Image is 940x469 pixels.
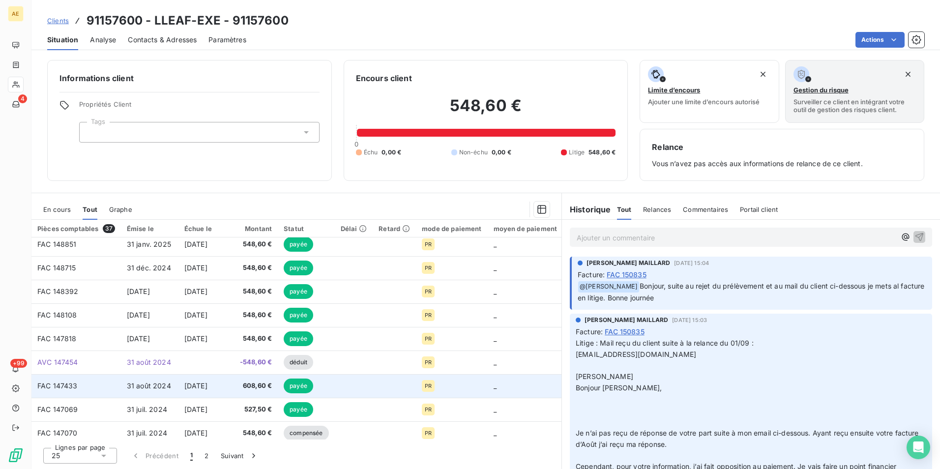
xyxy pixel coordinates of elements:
[422,225,481,233] div: mode de paiement
[127,405,167,413] span: 31 juil. 2024
[103,224,115,233] span: 37
[184,225,228,233] div: Échue le
[127,334,150,343] span: [DATE]
[356,72,412,84] h6: Encours client
[284,237,313,252] span: payée
[674,260,709,266] span: [DATE] 15:04
[37,264,76,272] span: FAC 148715
[87,12,289,29] h3: 91157600 - LLEAF-EXE - 91157600
[8,447,24,463] img: Logo LeanPay
[90,35,116,45] span: Analyse
[284,331,313,346] span: payée
[18,94,27,103] span: 4
[354,140,358,148] span: 0
[109,205,132,213] span: Graphe
[37,358,78,366] span: AVC 147454
[356,96,616,125] h2: 548,60 €
[793,98,916,114] span: Surveiller ce client en intégrant votre outil de gestion des risques client.
[585,316,668,324] span: [PERSON_NAME] MAILLARD
[494,311,497,319] span: _
[37,429,78,437] span: FAC 147070
[127,429,167,437] span: 31 juil. 2024
[379,225,410,233] div: Retard
[128,35,197,45] span: Contacts & Adresses
[127,264,171,272] span: 31 déc. 2024
[284,355,313,370] span: déduit
[37,311,77,319] span: FAC 148108
[588,148,616,157] span: 548,60 €
[459,148,488,157] span: Non-échu
[907,436,930,459] div: Open Intercom Messenger
[47,16,69,26] a: Clients
[648,86,700,94] span: Limite d’encours
[284,426,328,440] span: compensée
[648,98,760,106] span: Ajouter une limite d’encours autorisé
[240,405,272,414] span: 527,50 €
[240,381,272,391] span: 608,60 €
[284,379,313,393] span: payée
[425,265,432,271] span: PR
[190,451,193,461] span: 1
[240,225,272,233] div: Montant
[855,32,905,48] button: Actions
[8,6,24,22] div: AE
[492,148,511,157] span: 0,00 €
[494,225,558,233] div: moyen de paiement
[785,60,924,123] button: Gestion du risqueSurveiller ce client en intégrant votre outil de gestion des risques client.
[127,358,171,366] span: 31 août 2024
[127,381,171,390] span: 31 août 2024
[47,35,78,45] span: Situation
[617,205,632,213] span: Tout
[184,287,207,295] span: [DATE]
[683,205,728,213] span: Commentaires
[607,269,646,280] span: FAC 150835
[425,289,432,294] span: PR
[494,358,497,366] span: _
[240,334,272,344] span: 548,60 €
[740,205,778,213] span: Portail client
[494,264,497,272] span: _
[578,269,605,280] span: Facture :
[240,310,272,320] span: 548,60 €
[341,225,367,233] div: Délai
[284,284,313,299] span: payée
[569,148,585,157] span: Litige
[425,241,432,247] span: PR
[184,240,207,248] span: [DATE]
[184,429,207,437] span: [DATE]
[184,445,199,466] button: 1
[125,445,184,466] button: Précédent
[382,148,401,157] span: 0,00 €
[37,224,115,233] div: Pièces comptables
[127,287,150,295] span: [DATE]
[184,334,207,343] span: [DATE]
[364,148,378,157] span: Échu
[578,282,927,302] span: Bonjour, suite au rejet du prélèvement et au mail du client ci-dessous je mets al facture en liti...
[240,239,272,249] span: 548,60 €
[425,383,432,389] span: PR
[494,240,497,248] span: _
[578,281,639,293] span: @ [PERSON_NAME]
[127,225,173,233] div: Émise le
[425,407,432,412] span: PR
[425,359,432,365] span: PR
[127,240,171,248] span: 31 janv. 2025
[43,205,71,213] span: En cours
[37,240,77,248] span: FAC 148851
[208,35,246,45] span: Paramètres
[494,287,497,295] span: _
[83,205,97,213] span: Tout
[10,359,27,368] span: +99
[494,381,497,390] span: _
[793,86,849,94] span: Gestion du risque
[284,402,313,417] span: payée
[184,311,207,319] span: [DATE]
[652,141,912,169] div: Vous n’avez pas accès aux informations de relance de ce client.
[37,405,78,413] span: FAC 147069
[184,381,207,390] span: [DATE]
[494,405,497,413] span: _
[605,326,645,337] span: FAC 150835
[240,357,272,367] span: -548,60 €
[88,128,95,137] input: Ajouter une valeur
[37,287,79,295] span: FAC 148392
